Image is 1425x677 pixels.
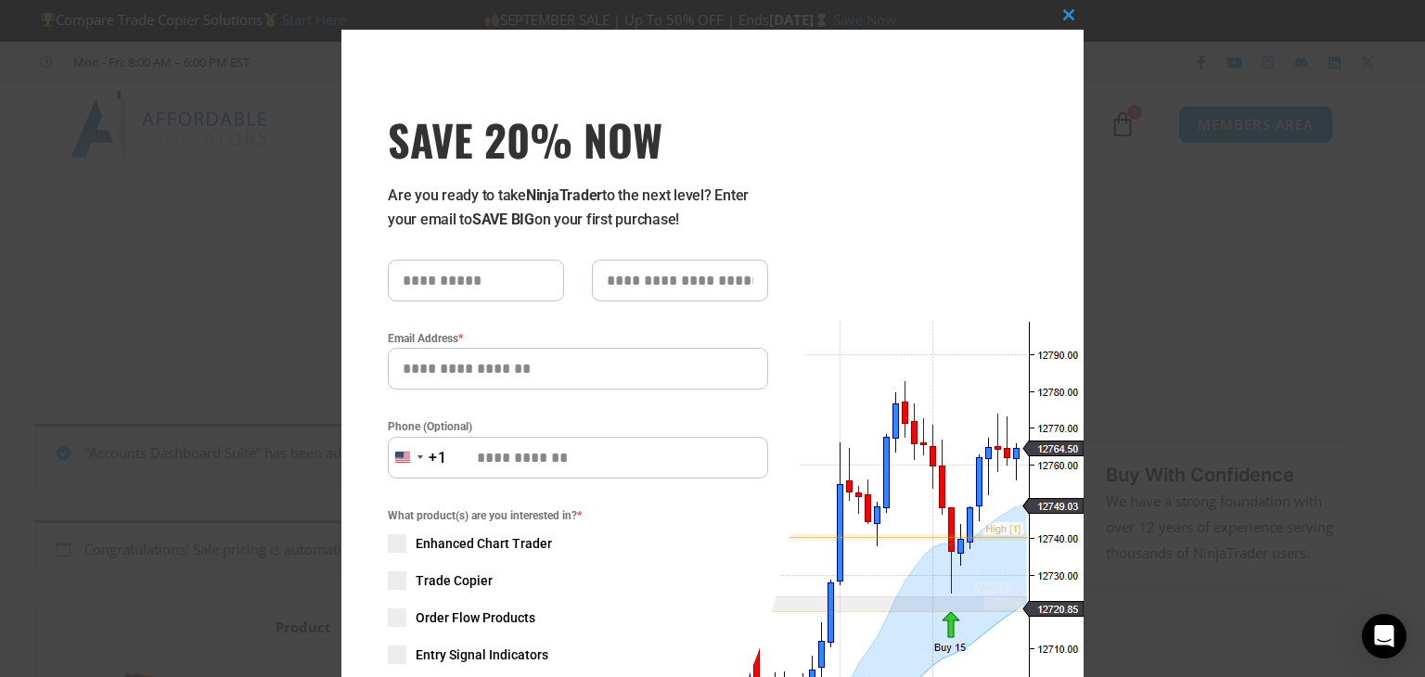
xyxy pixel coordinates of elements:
strong: SAVE BIG [472,211,534,228]
label: Email Address [388,329,768,348]
span: SAVE 20% NOW [388,113,768,165]
label: Phone (Optional) [388,417,768,436]
label: Order Flow Products [388,608,768,627]
label: Trade Copier [388,571,768,590]
div: +1 [429,446,447,470]
label: Entry Signal Indicators [388,645,768,664]
span: Trade Copier [416,571,493,590]
button: Selected country [388,437,447,479]
strong: NinjaTrader [526,186,602,204]
span: What product(s) are you interested in? [388,506,768,525]
span: Entry Signal Indicators [416,645,548,664]
label: Enhanced Chart Trader [388,534,768,553]
div: Open Intercom Messenger [1362,614,1406,658]
span: Order Flow Products [416,608,535,627]
p: Are you ready to take to the next level? Enter your email to on your first purchase! [388,184,768,232]
span: Enhanced Chart Trader [416,534,552,553]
